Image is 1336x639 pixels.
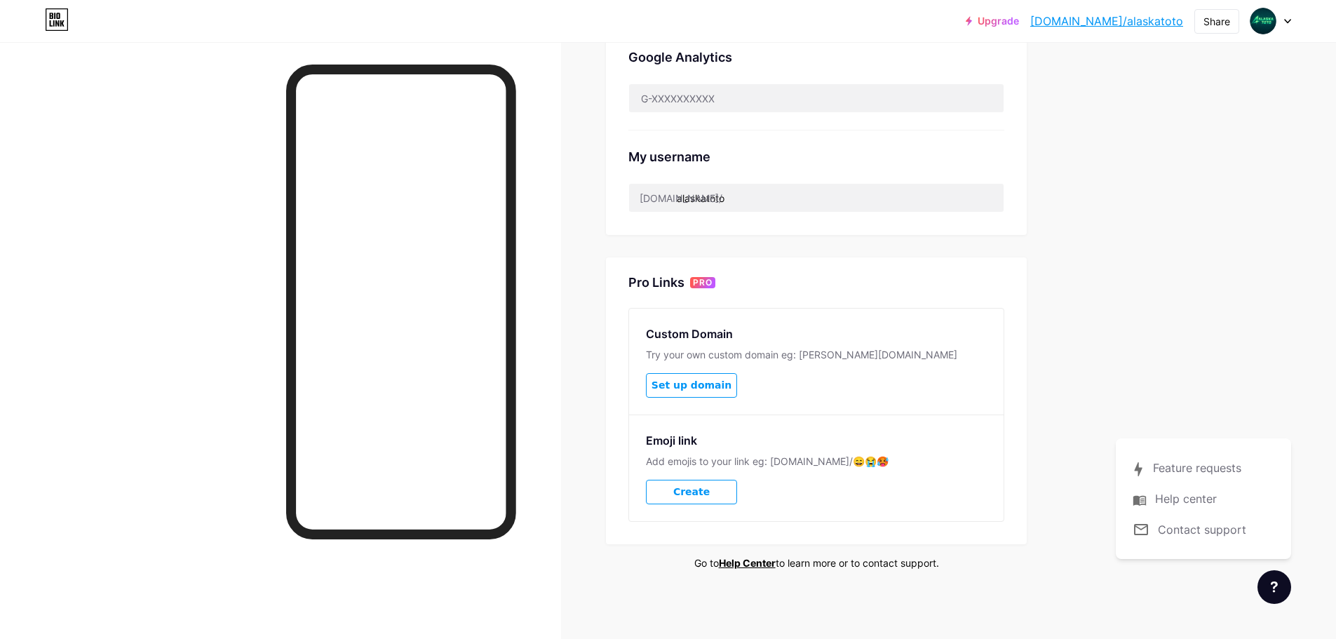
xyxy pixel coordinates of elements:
[673,486,710,498] span: Create
[606,556,1027,570] div: Go to to learn more or to contact support.
[646,455,987,469] div: Add emojis to your link eg: [DOMAIN_NAME]/😄😭🥵
[646,348,987,362] div: Try your own custom domain eg: [PERSON_NAME][DOMAIN_NAME]
[1250,8,1276,34] img: alaskatoto
[719,557,776,569] a: Help Center
[1030,13,1183,29] a: [DOMAIN_NAME]/alaskatoto
[1203,14,1230,29] div: Share
[646,480,737,504] button: Create
[646,432,987,449] div: Emoji link
[628,48,1004,67] div: Google Analytics
[628,274,684,291] div: Pro Links
[628,147,1004,166] div: My username
[693,277,713,288] span: PRO
[646,325,987,342] div: Custom Domain
[629,84,1004,112] input: G-XXXXXXXXXX
[646,373,737,398] button: Set up domain
[966,15,1019,27] a: Upgrade
[640,191,722,206] div: [DOMAIN_NAME]/
[652,379,731,391] span: Set up domain
[629,184,1004,212] input: username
